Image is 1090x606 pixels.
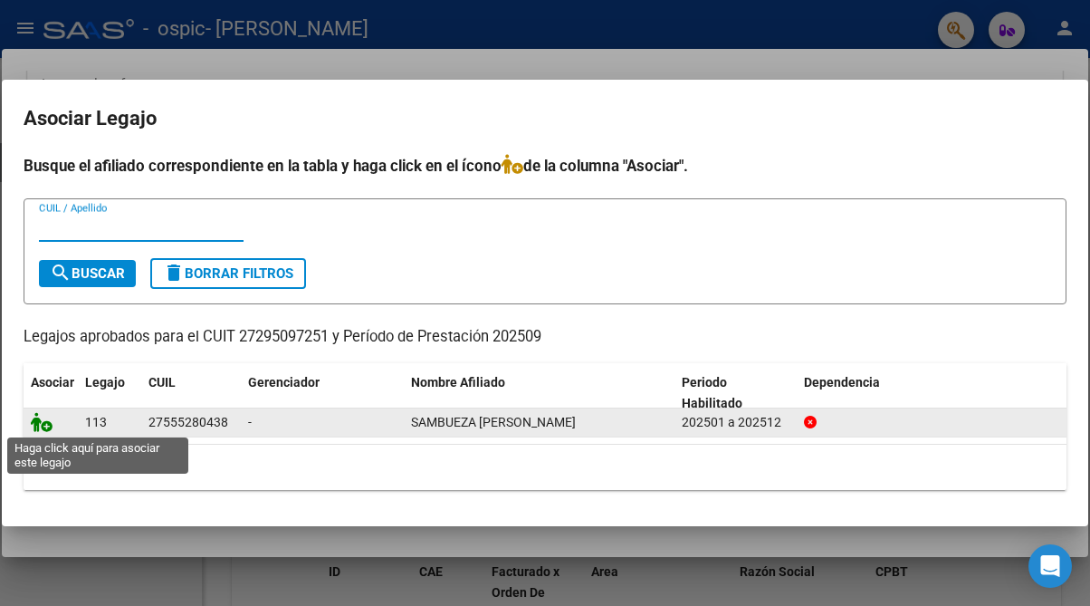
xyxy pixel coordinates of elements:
span: Periodo Habilitado [682,375,742,410]
datatable-header-cell: Periodo Habilitado [674,363,797,423]
span: Asociar [31,375,74,390]
p: Legajos aprobados para el CUIT 27295097251 y Período de Prestación 202509 [24,326,1066,349]
div: 202501 a 202512 [682,412,789,433]
datatable-header-cell: CUIL [141,363,241,423]
div: 27555280438 [148,412,228,433]
span: Borrar Filtros [163,265,293,282]
h4: Busque el afiliado correspondiente en la tabla y haga click en el ícono de la columna "Asociar". [24,154,1066,178]
span: Nombre Afiliado [411,375,505,390]
span: SAMBUEZA CATALINA ORNELA [411,415,576,429]
datatable-header-cell: Nombre Afiliado [404,363,674,423]
h2: Asociar Legajo [24,101,1066,136]
button: Borrar Filtros [150,258,306,289]
span: CUIL [148,375,176,390]
span: Dependencia [804,375,880,390]
span: Legajo [85,375,125,390]
datatable-header-cell: Asociar [24,363,78,423]
span: Buscar [50,265,125,282]
button: Buscar [39,260,136,287]
datatable-header-cell: Legajo [78,363,141,423]
div: 1 registros [24,445,1066,490]
datatable-header-cell: Dependencia [797,363,1067,423]
mat-icon: search [50,262,72,284]
span: 113 [85,415,107,429]
mat-icon: delete [163,262,185,284]
datatable-header-cell: Gerenciador [241,363,404,423]
div: Open Intercom Messenger [1028,544,1072,588]
span: Gerenciador [248,375,320,390]
span: - [248,415,252,429]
